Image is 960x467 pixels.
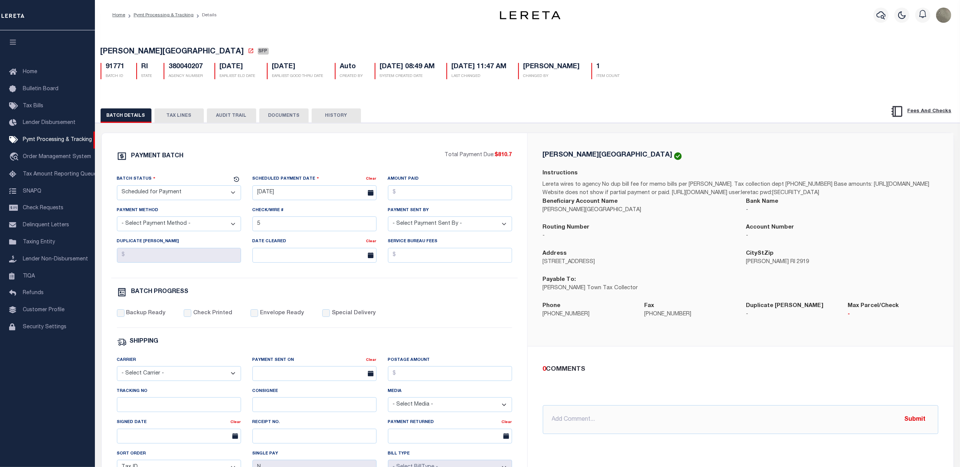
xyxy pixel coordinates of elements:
img: check-icon-green.svg [674,152,682,160]
a: Clear [366,177,377,181]
h5: [PERSON_NAME][GEOGRAPHIC_DATA] [543,152,673,158]
label: Payment Sent By [388,207,429,214]
p: [PERSON_NAME] Town Tax Collector [543,284,735,293]
img: logo-dark.svg [500,11,561,19]
span: Tax Bills [23,103,43,109]
label: Check/Wire # [252,207,284,214]
label: Signed Date [117,419,147,426]
label: Receipt No. [252,419,280,426]
span: Order Management System [23,154,91,160]
span: Security Settings [23,324,66,330]
label: Duplicate [PERSON_NAME] [117,238,179,245]
label: Check Printed [193,309,232,318]
label: Payment Returned [388,419,434,426]
label: Consignee [252,388,278,395]
p: [PERSON_NAME][GEOGRAPHIC_DATA] [543,206,735,215]
a: SFP [258,49,269,56]
li: Details [194,12,217,19]
h5: [PERSON_NAME] [523,63,580,71]
input: Add Comment... [543,405,938,434]
span: [PERSON_NAME][GEOGRAPHIC_DATA] [101,48,244,56]
a: Clear [366,240,377,243]
button: Submit [900,412,931,427]
i: travel_explore [9,152,21,162]
h5: Auto [340,63,363,71]
input: $ [117,248,241,263]
a: Clear [502,420,512,424]
label: Carrier [117,357,136,364]
p: STATE [142,74,152,79]
p: LAST CHANGED [452,74,507,79]
p: EARLIEST GOOD THRU DATE [272,74,323,79]
span: TIQA [23,273,35,279]
span: Customer Profile [23,307,65,313]
h5: [DATE] 08:49 AM [380,63,435,71]
span: Bulletin Board [23,86,58,92]
label: Single Pay [252,451,278,457]
button: HISTORY [312,108,361,123]
span: Lender Non-Disbursement [23,257,88,262]
input: $ [388,185,512,200]
span: Tax Amount Reporting Queue [23,172,97,177]
span: Check Requests [23,205,63,211]
label: Address [543,249,567,258]
h6: PAYMENT BATCH [131,153,184,159]
label: Service Bureau Fees [388,238,438,245]
p: - [848,310,938,319]
h5: 380040207 [169,63,203,71]
h6: BATCH PROGRESS [131,289,189,295]
label: Amount Paid [388,176,419,182]
input: $ [388,366,512,381]
p: ITEM COUNT [597,74,620,79]
button: BATCH DETAILS [101,108,151,123]
label: Envelope Ready [260,309,304,318]
label: Backup Ready [126,309,166,318]
label: CityStZip [746,249,774,258]
h5: RI [142,63,152,71]
label: Beneficiary Account Name [543,197,618,206]
button: Fees And Checks [887,103,955,119]
label: Date Cleared [252,238,287,245]
span: Refunds [23,290,44,296]
label: Fax [645,302,654,310]
a: Pymt Processing & Tracking [134,13,194,17]
p: - [746,310,837,319]
p: EARLIEST ELD DATE [220,74,255,79]
p: AGENCY NUMBER [169,74,203,79]
a: Clear [366,358,377,362]
label: Payment Sent On [252,357,294,364]
p: Total Payment Due: [445,151,512,160]
label: Media [388,388,402,395]
label: Max Parcel/Check [848,302,899,310]
p: - [746,206,938,215]
p: [PERSON_NAME] RI 2919 [746,258,938,266]
div: COMMENTS [543,365,935,375]
a: Clear [231,420,241,424]
p: SYSTEM CREATED DATE [380,74,435,79]
span: Delinquent Letters [23,223,69,228]
input: $ [388,248,512,263]
label: Scheduled Payment Date [252,175,319,182]
span: Pymt Processing & Tracking [23,137,92,143]
label: Phone [543,302,561,310]
button: AUDIT TRAIL [207,108,256,123]
span: $810.7 [495,152,512,158]
h5: [DATE] [220,63,255,71]
p: - [543,232,735,240]
span: Home [23,69,37,75]
button: DOCUMENTS [259,108,309,123]
label: Account Number [746,223,794,232]
h5: 91771 [106,63,125,71]
p: Lereta wires to agency No dup bill fee for memo bills per [PERSON_NAME]. Tax collection dept [PHO... [543,181,938,197]
p: [PHONE_NUMBER] [543,310,633,319]
label: Postage Amount [388,357,430,364]
p: [PHONE_NUMBER] [645,310,735,319]
span: Lender Disbursement [23,120,76,125]
p: CHANGED BY [523,74,580,79]
label: Routing Number [543,223,590,232]
label: Bill Type [388,451,410,457]
label: Payment Method [117,207,159,214]
label: Instructions [543,169,578,178]
span: 0 [543,366,546,373]
label: Sort Order [117,451,146,457]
